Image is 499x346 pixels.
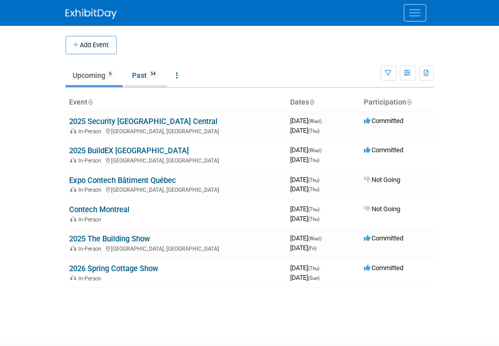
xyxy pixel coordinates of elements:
[66,9,117,19] img: ExhibitDay
[309,266,320,271] span: (Thu)
[323,117,325,125] span: -
[291,274,320,281] span: [DATE]
[291,205,323,213] span: [DATE]
[323,146,325,154] span: -
[70,275,76,280] img: In-Person Event
[106,70,115,78] span: 6
[70,216,76,221] img: In-Person Event
[70,146,189,155] a: 2025 BuildEX [GEOGRAPHIC_DATA]
[70,128,76,133] img: In-Person Event
[309,207,320,212] span: (Thu)
[66,66,123,85] a: Upcoming6
[70,117,218,126] a: 2025 Security [GEOGRAPHIC_DATA] Central
[309,118,322,124] span: (Wed)
[287,94,360,111] th: Dates
[70,246,76,251] img: In-Person Event
[70,205,130,214] a: Contech Montreal
[70,157,76,162] img: In-Person Event
[79,128,105,135] span: In-Person
[309,246,317,251] span: (Fri)
[321,264,323,272] span: -
[309,177,320,183] span: (Thu)
[70,264,159,273] a: 2026 Spring Cottage Show
[364,205,401,213] span: Not Going
[364,146,404,154] span: Committed
[79,216,105,223] span: In-Person
[364,234,404,242] span: Committed
[79,275,105,282] span: In-Person
[364,264,404,272] span: Committed
[66,36,117,54] button: Add Event
[70,234,150,243] a: 2025 The Building Show
[66,94,287,111] th: Event
[70,156,283,164] div: [GEOGRAPHIC_DATA], [GEOGRAPHIC_DATA]
[291,234,325,242] span: [DATE]
[79,157,105,164] span: In-Person
[364,117,404,125] span: Committed
[407,98,412,106] a: Sort by Participation Type
[309,157,320,163] span: (Thu)
[88,98,93,106] a: Sort by Event Name
[291,127,320,134] span: [DATE]
[291,117,325,125] span: [DATE]
[310,98,315,106] a: Sort by Start Date
[309,275,320,281] span: (Sun)
[291,146,325,154] span: [DATE]
[323,234,325,242] span: -
[309,236,322,241] span: (Wed)
[309,148,322,153] span: (Wed)
[309,216,320,222] span: (Thu)
[70,187,76,192] img: In-Person Event
[70,127,283,135] div: [GEOGRAPHIC_DATA], [GEOGRAPHIC_DATA]
[404,4,426,22] button: Menu
[321,205,323,213] span: -
[70,176,177,185] a: Expo Contech Bâtiment Québec
[321,176,323,184] span: -
[125,66,167,85] a: Past54
[79,187,105,193] span: In-Person
[291,185,320,193] span: [DATE]
[291,156,320,164] span: [DATE]
[309,187,320,192] span: (Thu)
[148,70,159,78] span: 54
[360,94,434,111] th: Participation
[291,244,317,252] span: [DATE]
[291,176,323,184] span: [DATE]
[70,244,283,252] div: [GEOGRAPHIC_DATA], [GEOGRAPHIC_DATA]
[291,215,320,222] span: [DATE]
[79,246,105,252] span: In-Person
[70,185,283,193] div: [GEOGRAPHIC_DATA], [GEOGRAPHIC_DATA]
[364,176,401,184] span: Not Going
[309,128,320,134] span: (Thu)
[291,264,323,272] span: [DATE]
